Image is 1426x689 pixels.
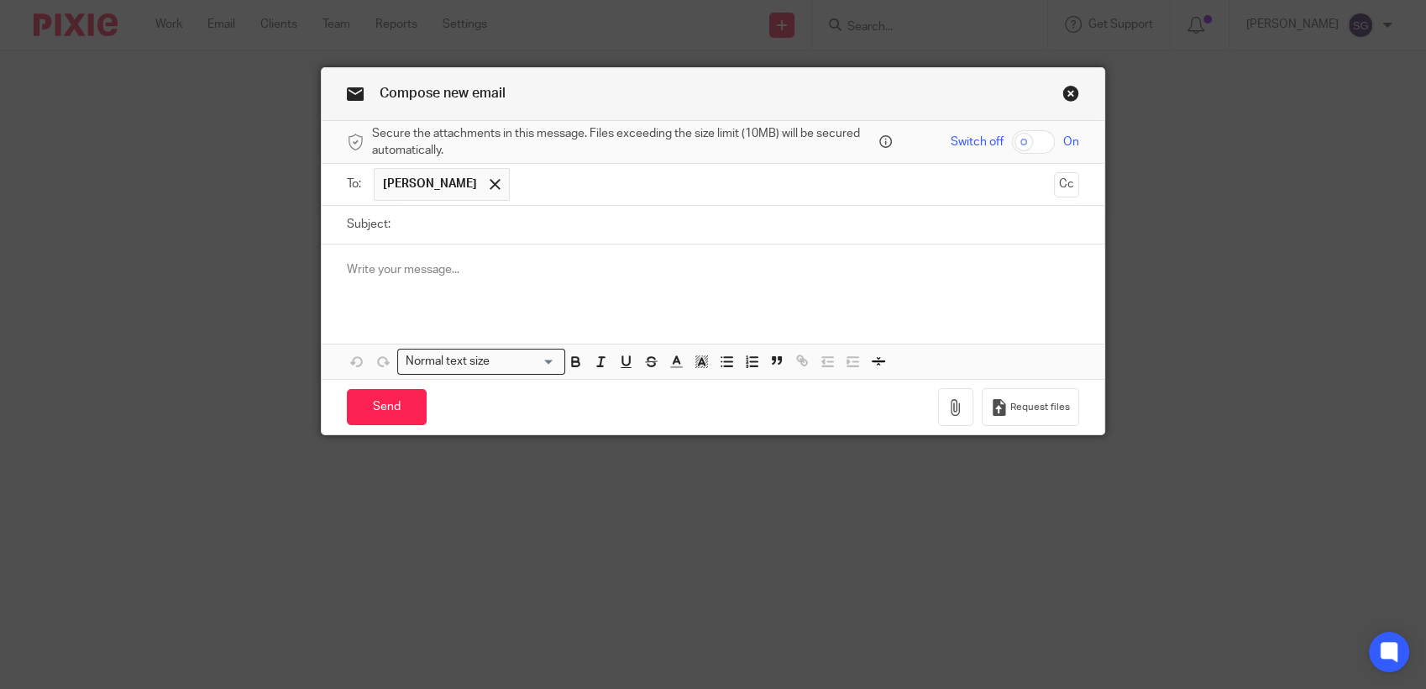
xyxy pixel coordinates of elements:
[347,176,365,192] label: To:
[951,134,1004,150] span: Switch off
[1063,134,1079,150] span: On
[1054,172,1079,197] button: Cc
[1062,85,1079,108] a: Close this dialog window
[982,388,1079,426] button: Request files
[401,353,493,371] span: Normal text size
[372,125,875,160] span: Secure the attachments in this message. Files exceeding the size limit (10MB) will be secured aut...
[397,349,565,375] div: Search for option
[347,389,427,425] input: Send
[1010,401,1070,414] span: Request files
[347,216,391,233] label: Subject:
[380,87,506,100] span: Compose new email
[495,353,555,371] input: Search for option
[383,176,477,192] span: [PERSON_NAME]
